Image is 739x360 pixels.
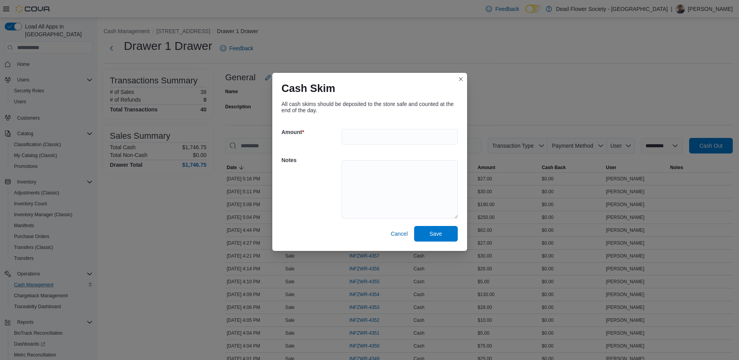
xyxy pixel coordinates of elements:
[282,101,458,113] div: All cash skims should be deposited to the store safe and counted at the end of the day.
[414,226,458,242] button: Save
[282,82,335,95] h1: Cash Skim
[388,226,411,242] button: Cancel
[456,74,466,84] button: Closes this modal window
[282,124,340,140] h5: Amount
[391,230,408,238] span: Cancel
[430,230,442,238] span: Save
[282,152,340,168] h5: Notes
